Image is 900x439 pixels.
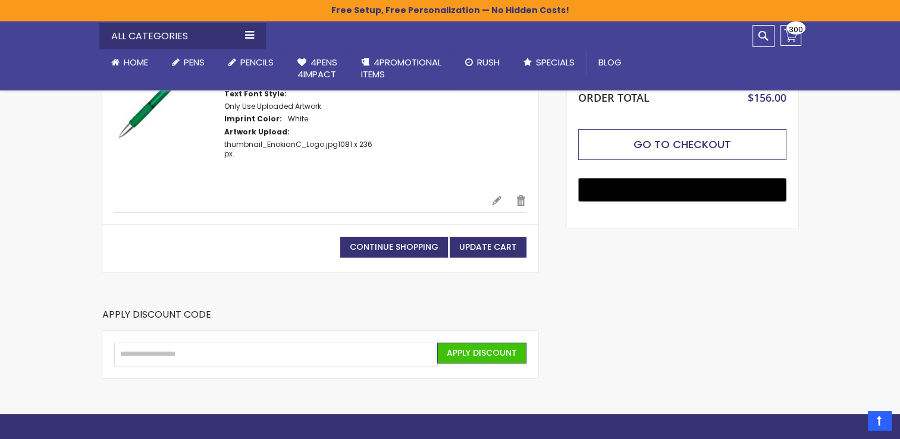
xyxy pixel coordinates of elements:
dd: 1081 x 236 px. [224,140,379,159]
a: Top [868,411,891,430]
span: Continue Shopping [350,241,438,253]
span: Update Cart [459,241,517,253]
a: Continue Shopping [340,237,448,258]
strong: Apply Discount Code [102,308,211,330]
button: Go to Checkout [578,129,786,160]
dt: Imprint Color [224,114,282,124]
a: 4PROMOTIONALITEMS [349,49,453,88]
span: Go to Checkout [634,137,731,152]
a: Pencils [217,49,286,76]
dd: Only Use Uploaded Artwork [224,102,321,111]
span: 300 [789,24,803,35]
strong: Order Total [578,89,650,105]
a: 300 [780,25,801,46]
div: All Categories [99,23,266,49]
a: Specials [512,49,587,76]
a: Rush [453,49,512,76]
span: $156.00 [748,90,786,105]
button: Update Cart [450,237,526,258]
a: Zaz-Green [114,42,224,183]
button: Buy with GPay [578,178,786,202]
span: Pencils [240,56,274,68]
span: Pens [184,56,205,68]
span: Home [124,56,148,68]
span: Specials [536,56,575,68]
span: 4Pens 4impact [297,56,337,80]
span: Apply Discount [447,347,517,359]
dt: Text Font Style [224,89,287,99]
a: Blog [587,49,634,76]
a: Home [99,49,160,76]
a: 4Pens4impact [286,49,349,88]
span: 4PROMOTIONAL ITEMS [361,56,441,80]
span: Rush [477,56,500,68]
span: Blog [598,56,622,68]
a: thumbnail_EnokianC_Logo.jpg [224,139,338,149]
dt: Artwork Upload [224,127,290,137]
img: Zaz-Green [114,42,212,140]
dd: White [288,114,308,124]
a: Pens [160,49,217,76]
